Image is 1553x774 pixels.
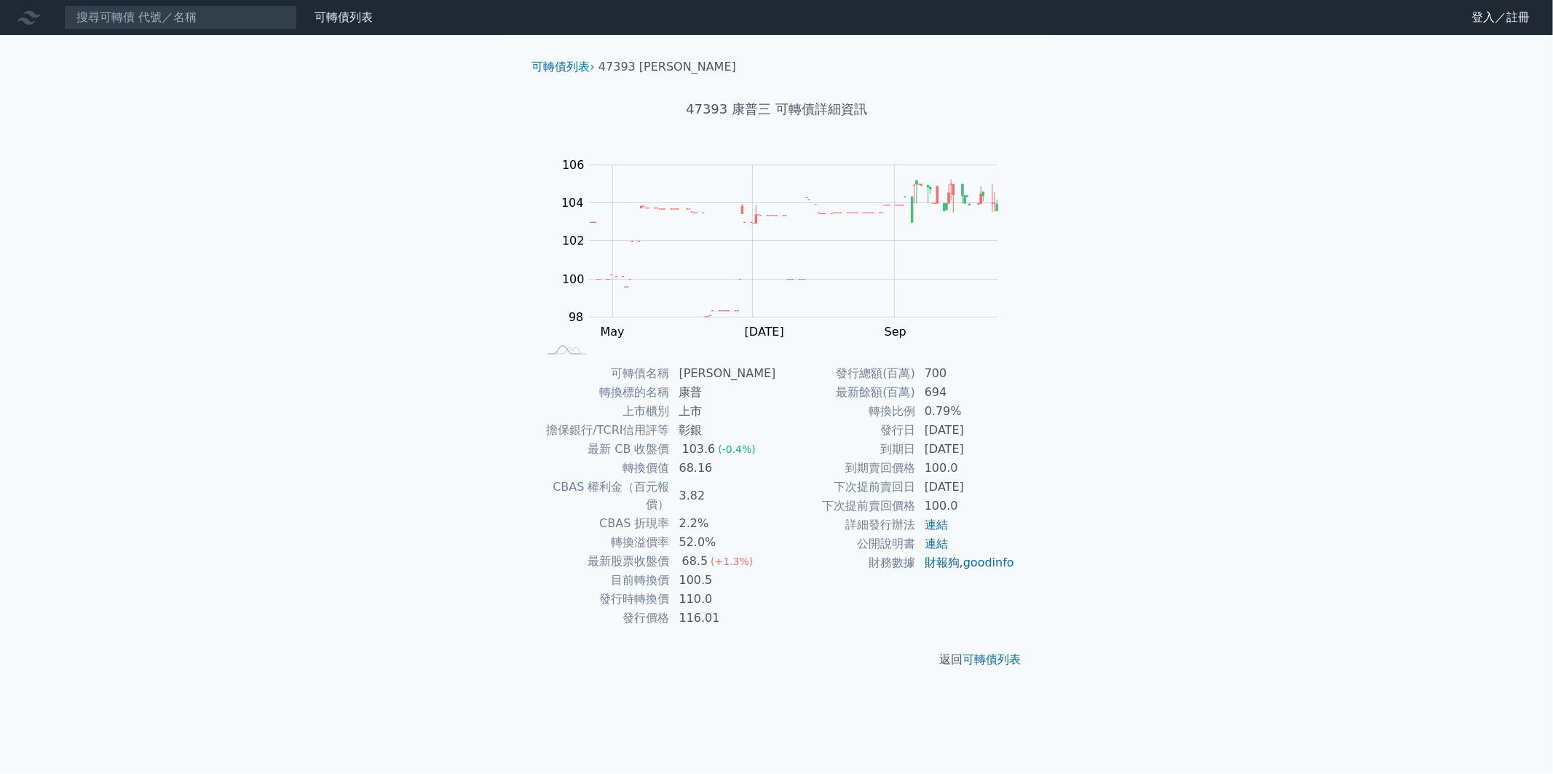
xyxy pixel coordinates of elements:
[777,516,916,534] td: 詳細發行辦法
[718,443,756,455] span: (-0.4%)
[916,364,1016,383] td: 700
[671,609,777,628] td: 116.01
[569,310,583,324] tspan: 98
[777,383,916,402] td: 最新餘額(百萬)
[601,325,625,339] tspan: May
[671,421,777,440] td: 彰銀
[671,478,777,514] td: 3.82
[777,421,916,440] td: 發行日
[671,383,777,402] td: 康普
[916,497,1016,516] td: 100.0
[777,459,916,478] td: 到期賣回價格
[532,58,595,76] li: ›
[538,402,671,421] td: 上市櫃別
[521,99,1033,119] h1: 47393 康普三 可轉債詳細資訊
[671,590,777,609] td: 110.0
[598,58,736,76] li: 47393 [PERSON_NAME]
[538,571,671,590] td: 目前轉換價
[562,234,585,248] tspan: 102
[538,552,671,571] td: 最新股票收盤價
[532,60,590,74] a: 可轉債列表
[916,421,1016,440] td: [DATE]
[521,651,1033,668] p: 返回
[777,553,916,572] td: 財務數據
[671,402,777,421] td: 上市
[711,556,753,567] span: (+1.3%)
[538,421,671,440] td: 擔保銀行/TCRI信用評等
[554,158,1020,339] g: Chart
[1460,6,1541,29] a: 登入／註冊
[538,609,671,628] td: 發行價格
[538,478,671,514] td: CBAS 權利金（百元報價）
[777,534,916,553] td: 公開說明書
[679,441,719,458] div: 103.6
[538,533,671,552] td: 轉換溢價率
[315,10,373,24] a: 可轉債列表
[925,537,948,550] a: 連結
[671,459,777,478] td: 68.16
[777,478,916,497] td: 下次提前賣回日
[925,556,960,569] a: 財報狗
[538,440,671,459] td: 最新 CB 收盤價
[916,440,1016,459] td: [DATE]
[538,383,671,402] td: 轉換標的名稱
[671,533,777,552] td: 52.0%
[916,553,1016,572] td: ,
[64,5,297,30] input: 搜尋可轉債 代號／名稱
[916,402,1016,421] td: 0.79%
[562,272,585,286] tspan: 100
[671,364,777,383] td: [PERSON_NAME]
[671,571,777,590] td: 100.5
[679,553,711,570] div: 68.5
[745,325,784,339] tspan: [DATE]
[777,440,916,459] td: 到期日
[538,590,671,609] td: 發行時轉換價
[538,514,671,533] td: CBAS 折現率
[561,196,584,210] tspan: 104
[925,518,948,532] a: 連結
[916,383,1016,402] td: 694
[777,497,916,516] td: 下次提前賣回價格
[777,364,916,383] td: 發行總額(百萬)
[671,514,777,533] td: 2.2%
[963,652,1021,666] a: 可轉債列表
[562,158,585,172] tspan: 106
[538,364,671,383] td: 可轉債名稱
[538,459,671,478] td: 轉換價值
[777,402,916,421] td: 轉換比例
[916,459,1016,478] td: 100.0
[916,478,1016,497] td: [DATE]
[885,325,906,339] tspan: Sep
[963,556,1014,569] a: goodinfo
